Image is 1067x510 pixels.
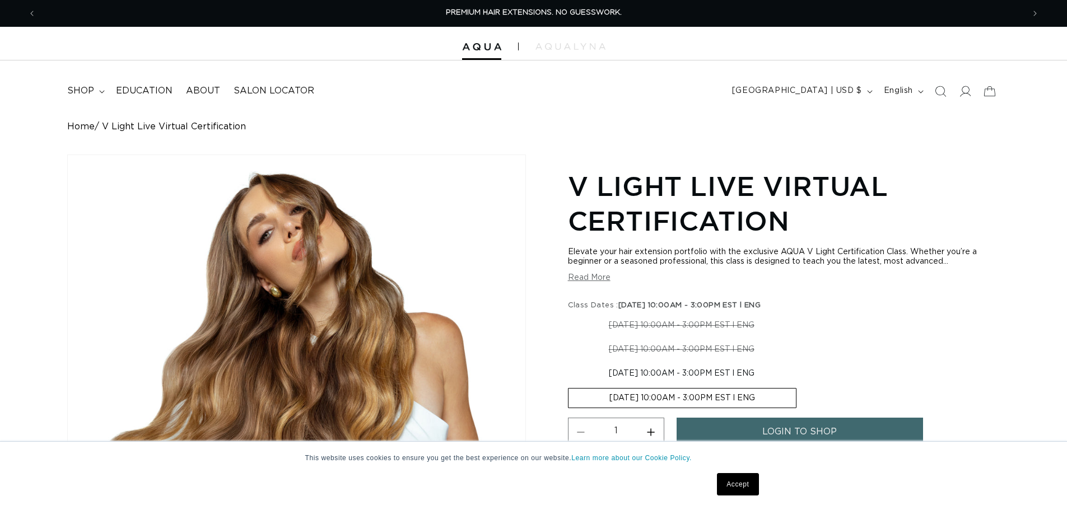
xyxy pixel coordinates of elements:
[677,418,923,446] a: login to shop
[568,247,1000,266] div: Elevate your hair extension portfolio with the exclusive AQUA V Light Certification Class. Whethe...
[568,340,795,359] label: [DATE] 10:00AM - 3:00PM EST l ENG
[179,78,227,104] a: About
[535,43,605,50] img: aqualyna.com
[186,85,220,97] span: About
[717,473,758,495] a: Accept
[884,85,913,97] span: English
[571,454,692,462] a: Learn more about our Cookie Policy.
[446,9,622,16] span: PREMIUM HAIR EXTENSIONS. NO GUESSWORK.
[60,78,109,104] summary: shop
[234,85,314,97] span: Salon Locator
[67,121,1000,132] nav: breadcrumbs
[568,388,796,408] label: [DATE] 10:00AM - 3:00PM EST l ENG
[67,121,95,132] a: Home
[732,85,862,97] span: [GEOGRAPHIC_DATA] | USD $
[462,43,501,51] img: Aqua Hair Extensions
[877,81,928,102] button: English
[227,78,321,104] a: Salon Locator
[568,169,1000,238] h1: V Light Live Virtual Certification
[305,453,762,463] p: This website uses cookies to ensure you get the best experience on our website.
[116,85,173,97] span: Education
[20,3,44,24] button: Previous announcement
[568,364,795,383] label: [DATE] 10:00AM - 3:00PM EST l ENG
[102,121,246,132] span: V Light Live Virtual Certification
[568,316,795,335] label: [DATE] 10:00AM - 3:00PM EST l ENG
[568,300,762,311] legend: Class Dates :
[762,418,837,446] span: login to shop
[928,79,953,104] summary: Search
[568,273,611,283] button: Read More
[67,85,94,97] span: shop
[618,302,761,309] span: [DATE] 10:00AM - 3:00PM EST l ENG
[725,81,877,102] button: [GEOGRAPHIC_DATA] | USD $
[1023,3,1047,24] button: Next announcement
[109,78,179,104] a: Education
